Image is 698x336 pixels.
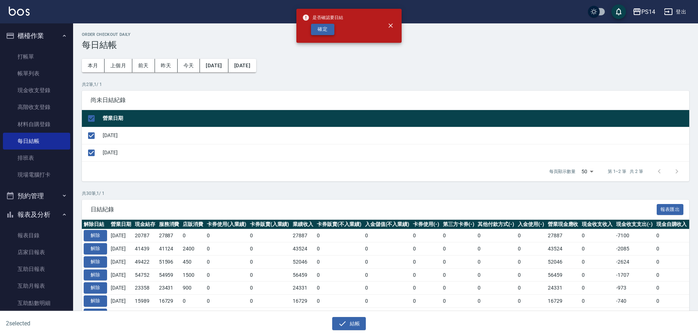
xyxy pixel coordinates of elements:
td: [DATE] [109,255,133,268]
button: 本月 [82,59,105,72]
td: 23358 [133,282,157,295]
td: -2085 [614,242,655,256]
td: 0 [441,229,476,242]
th: 營業現金應收 [546,220,580,229]
button: 解除 [84,243,107,254]
th: 服務消費 [157,220,181,229]
th: 卡券使用(入業績) [205,220,248,229]
button: PS14 [630,4,658,19]
th: 現金收支支出(-) [614,220,655,229]
th: 店販消費 [181,220,205,229]
th: 營業日期 [109,220,133,229]
td: 0 [516,295,546,308]
button: 解除 [84,282,107,294]
td: 56459 [291,268,315,282]
a: 打帳單 [3,48,70,65]
button: 上個月 [105,59,132,72]
td: 0 [476,242,516,256]
td: 0 [580,307,614,321]
td: 27180 [291,307,315,321]
td: 16729 [546,295,580,308]
td: [DATE] [109,295,133,308]
td: 0 [580,282,614,295]
td: 15989 [133,295,157,308]
td: 0 [655,242,689,256]
th: 其他付款方式(-) [476,220,516,229]
th: 入金儲值(不入業績) [363,220,411,229]
td: 0 [248,307,291,321]
td: 0 [516,229,546,242]
a: 報表目錄 [3,227,70,244]
td: -973 [614,282,655,295]
td: 0 [655,255,689,268]
td: 0 [411,282,441,295]
button: 結帳 [332,317,366,331]
td: 0 [315,229,363,242]
a: 互助月報表 [3,278,70,294]
td: 450 [181,255,205,268]
td: 51596 [157,255,181,268]
a: 店家日報表 [3,244,70,261]
td: 20787 [133,229,157,242]
span: 日結紀錄 [91,206,657,213]
td: 0 [248,255,291,268]
td: 2400 [181,242,205,256]
td: 24331 [546,282,580,295]
td: 41124 [157,242,181,256]
th: 卡券使用(-) [411,220,441,229]
td: 54752 [133,268,157,282]
td: [DATE] [109,268,133,282]
button: 昨天 [155,59,178,72]
td: 0 [248,242,291,256]
td: 0 [655,307,689,321]
td: 27180 [157,307,181,321]
p: 共 30 筆, 1 / 1 [82,190,689,197]
td: 0 [441,295,476,308]
td: 0 [205,229,248,242]
td: 0 [315,268,363,282]
td: 27887 [546,229,580,242]
td: 0 [315,242,363,256]
button: 解除 [84,295,107,307]
a: 互助日報表 [3,261,70,278]
span: 是否確認要日結 [302,14,343,21]
td: 0 [580,295,614,308]
td: 56459 [546,268,580,282]
td: 0 [580,242,614,256]
td: 24331 [291,282,315,295]
td: 0 [315,255,363,268]
button: 今天 [178,59,200,72]
td: 0 [516,242,546,256]
td: -1707 [614,268,655,282]
td: 43524 [291,242,315,256]
td: 0 [363,282,411,295]
td: 0 [441,307,476,321]
button: 報表及分析 [3,205,70,224]
td: 1500 [181,268,205,282]
a: 高階收支登錄 [3,99,70,116]
td: -2624 [614,255,655,268]
button: 報表匯出 [657,204,684,215]
td: 0 [363,242,411,256]
td: 0 [476,307,516,321]
a: 材料自購登錄 [3,116,70,133]
button: 解除 [84,309,107,320]
button: 櫃檯作業 [3,26,70,45]
button: [DATE] [200,59,228,72]
td: 0 [411,307,441,321]
td: 0 [363,255,411,268]
td: 0 [476,282,516,295]
td: 0 [205,268,248,282]
td: 0 [315,282,363,295]
div: PS14 [641,7,655,16]
td: 0 [441,255,476,268]
td: 52046 [546,255,580,268]
td: 0 [181,295,205,308]
button: 預約管理 [3,186,70,205]
td: 0 [476,268,516,282]
div: 50 [578,162,596,181]
td: 0 [411,242,441,256]
td: 27887 [157,229,181,242]
p: 每頁顯示數量 [549,168,576,175]
td: 0 [248,282,291,295]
